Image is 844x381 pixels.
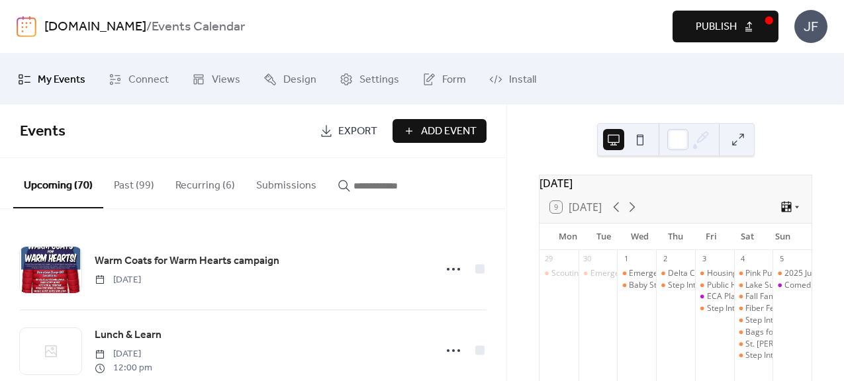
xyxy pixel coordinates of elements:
button: Recurring (6) [165,158,246,207]
img: logo [17,16,36,37]
div: Sat [729,224,765,250]
b: / [146,15,152,40]
div: [DATE] [539,175,812,191]
button: Add Event [393,119,487,143]
div: JF [794,10,827,43]
div: 29 [543,254,553,264]
a: Design [254,59,326,99]
span: Export [338,124,377,140]
div: Scouting Open House Night-Cub Scout Pack 3471 Gladstone [551,268,772,279]
span: Events [20,117,66,146]
div: Wed [622,224,657,250]
button: Past (99) [103,158,165,207]
div: Mon [550,224,586,250]
a: My Events [8,59,95,99]
div: Step Into the Woods at NMU! [734,315,773,326]
div: St. Joseph-St. Patrick Chili Challenge [734,339,773,350]
div: Tue [586,224,622,250]
div: Bags for Wags [745,327,799,338]
a: Settings [330,59,409,99]
a: Connect [99,59,179,99]
span: My Events [38,69,85,90]
span: 12:00 pm [95,361,152,375]
div: Public Health Delta & Menominee Counties Flu Clinic [695,280,734,291]
span: Install [509,69,536,90]
div: 3 [699,254,709,264]
div: 1 [621,254,631,264]
div: 4 [738,254,748,264]
div: Emergency Response to Accidents Involving Livestock Training MSU Extension [579,268,618,279]
span: Form [442,69,466,90]
div: Fri [694,224,729,250]
a: Install [479,59,546,99]
div: 30 [583,254,592,264]
a: Form [412,59,476,99]
span: Connect [128,69,169,90]
span: [DATE] [95,347,152,361]
span: Lunch & Learn [95,327,162,343]
div: Scouting Open House Night-Cub Scout Pack 3471 Gladstone [539,268,579,279]
a: Warm Coats for Warm Hearts campaign [95,253,279,270]
div: Step Into the Woods at NMU! [695,303,734,314]
div: Housing Now: Progress Update [707,268,822,279]
div: Step Into the Woods at NMU! [656,280,695,291]
div: Thu [657,224,693,250]
div: Step Into the [PERSON_NAME] at NMU! [668,280,811,291]
span: Warm Coats for Warm Hearts campaign [95,253,279,269]
div: Delta County Republican Meeting [668,268,790,279]
div: ECA Plaidurday Celebration featuring The Hackwells [695,291,734,302]
button: Upcoming (70) [13,158,103,208]
div: Comedian Bill Gorgo at Island Resort and Casino Club 41 [773,280,812,291]
div: Step Into the Woods at NMU! [734,350,773,361]
span: Publish [696,19,737,35]
span: Add Event [421,124,477,140]
a: Lunch & Learn [95,327,162,344]
a: [DOMAIN_NAME] [44,15,146,40]
b: Events Calendar [152,15,245,40]
div: Fiber Festival Fashion Show [734,303,773,314]
div: Emergency Response to Accidents Involving Livestock Training MSU Extension [617,268,656,279]
span: Settings [359,69,399,90]
div: 5 [776,254,786,264]
div: Bags for Wags [734,327,773,338]
a: Export [310,119,387,143]
span: [DATE] [95,273,141,287]
div: Lake Superior Fiber Festival [734,280,773,291]
div: Fall Family Fun Day!-Toys For Tots Marine Corps Detachment 444 [734,291,773,302]
a: Views [182,59,250,99]
span: Design [283,69,316,90]
div: Sun [765,224,801,250]
div: Baby Storytime [629,280,685,291]
div: 2025 Just Believe Non-Competitive Bike/Walk/Run [773,268,812,279]
div: Delta County Republican Meeting [656,268,695,279]
div: Housing Now: Progress Update [695,268,734,279]
span: Views [212,69,240,90]
button: Publish [673,11,778,42]
div: Pink Pumpkin of Delta County 5k [734,268,773,279]
div: 2 [660,254,670,264]
button: Submissions [246,158,327,207]
div: Baby Storytime [617,280,656,291]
